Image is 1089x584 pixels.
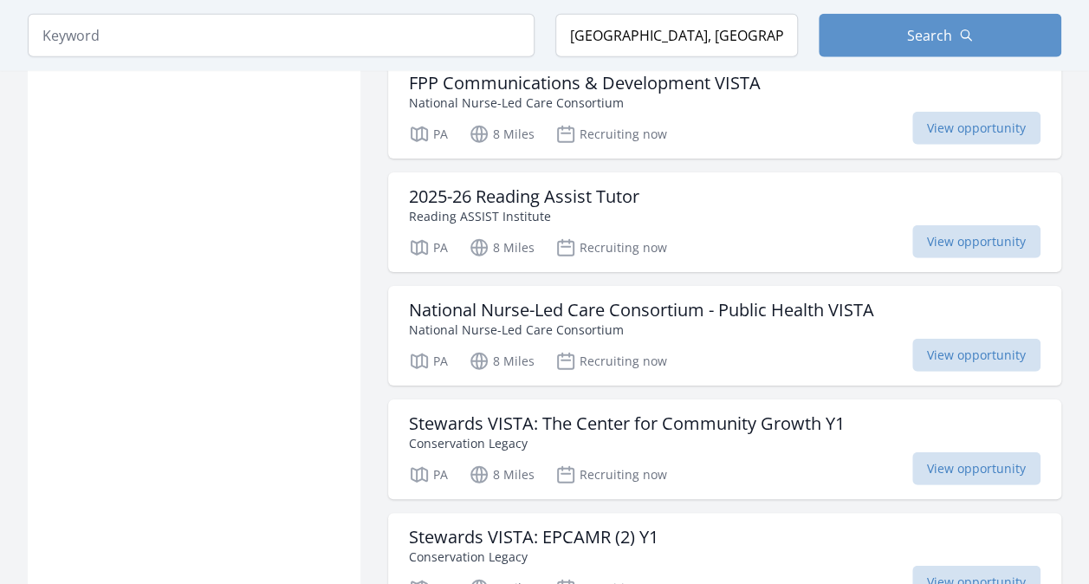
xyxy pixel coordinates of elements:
p: National Nurse-Led Care Consortium [409,94,761,112]
input: Location [555,14,798,57]
button: Search [819,14,1061,57]
a: 2025-26 Reading Assist Tutor Reading ASSIST Institute PA 8 Miles Recruiting now View opportunity [388,172,1061,272]
span: Search [907,25,952,46]
p: Recruiting now [555,237,667,258]
h3: FPP Communications & Development VISTA [409,73,761,94]
h3: National Nurse-Led Care Consortium - Public Health VISTA [409,300,874,321]
span: View opportunity [912,225,1040,258]
h3: 2025-26 Reading Assist Tutor [409,186,639,207]
a: FPP Communications & Development VISTA National Nurse-Led Care Consortium PA 8 Miles Recruiting n... [388,59,1061,159]
span: View opportunity [912,112,1040,145]
p: Reading ASSIST Institute [409,207,639,225]
p: PA [409,237,448,258]
input: Keyword [28,14,535,57]
p: Conservation Legacy [409,548,658,566]
p: Recruiting now [555,464,667,485]
span: View opportunity [912,452,1040,485]
p: 8 Miles [469,124,535,145]
p: 8 Miles [469,351,535,372]
p: Recruiting now [555,124,667,145]
p: PA [409,464,448,485]
p: PA [409,124,448,145]
span: View opportunity [912,339,1040,372]
p: Recruiting now [555,351,667,372]
p: PA [409,351,448,372]
h3: Stewards VISTA: The Center for Community Growth Y1 [409,413,845,434]
p: National Nurse-Led Care Consortium [409,321,874,339]
a: Stewards VISTA: The Center for Community Growth Y1 Conservation Legacy PA 8 Miles Recruiting now ... [388,399,1061,499]
h3: Stewards VISTA: EPCAMR (2) Y1 [409,527,658,548]
p: Conservation Legacy [409,434,845,452]
a: National Nurse-Led Care Consortium - Public Health VISTA National Nurse-Led Care Consortium PA 8 ... [388,286,1061,386]
p: 8 Miles [469,237,535,258]
p: 8 Miles [469,464,535,485]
